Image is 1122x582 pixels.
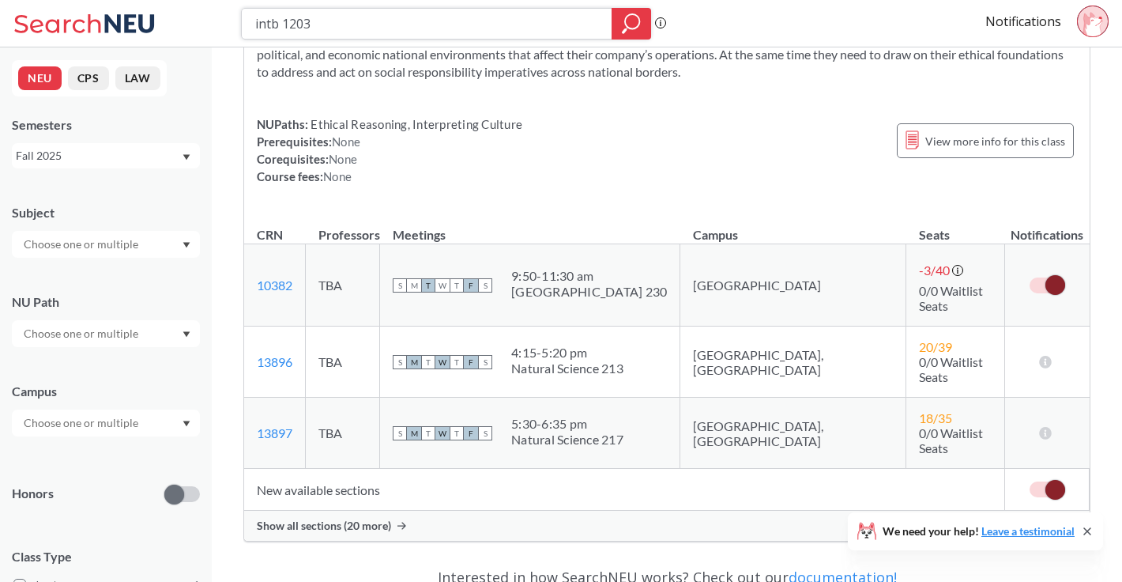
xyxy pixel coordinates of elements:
[407,278,421,293] span: M
[257,519,391,533] span: Show all sections (20 more)
[12,143,200,168] div: Fall 2025Dropdown arrow
[183,331,190,338] svg: Dropdown arrow
[257,425,292,440] a: 13897
[115,66,160,90] button: LAW
[981,524,1075,538] a: Leave a testimonial
[183,242,190,248] svg: Dropdown arrow
[183,421,190,427] svg: Dropdown arrow
[12,231,200,258] div: Dropdown arrow
[244,511,1090,541] div: Show all sections (20 more)
[511,361,623,376] div: Natural Science 213
[919,410,952,425] span: 18 / 35
[257,28,1077,81] section: Introduces the student to forces and issues confronted in our era of rapid globalization. Manager...
[478,426,492,440] span: S
[254,10,601,37] input: Class, professor, course number, "phrase"
[244,469,1005,511] td: New available sections
[12,410,200,436] div: Dropdown arrow
[464,278,478,293] span: F
[12,320,200,347] div: Dropdown arrow
[511,432,623,448] div: Natural Science 217
[421,426,435,440] span: T
[332,134,360,149] span: None
[680,398,906,469] td: [GEOGRAPHIC_DATA], [GEOGRAPHIC_DATA]
[450,278,464,293] span: T
[511,345,623,361] div: 4:15 - 5:20 pm
[407,355,421,369] span: M
[622,13,641,35] svg: magnifying glass
[257,226,283,244] div: CRN
[323,169,352,183] span: None
[308,117,522,131] span: Ethical Reasoning, Interpreting Culture
[306,398,380,469] td: TBA
[306,244,380,327] td: TBA
[12,548,200,565] span: Class Type
[393,355,407,369] span: S
[985,13,1061,30] a: Notifications
[478,355,492,369] span: S
[680,210,906,244] th: Campus
[306,210,380,244] th: Professors
[421,355,435,369] span: T
[925,131,1065,151] span: View more info for this class
[393,426,407,440] span: S
[183,154,190,161] svg: Dropdown arrow
[450,355,464,369] span: T
[393,278,407,293] span: S
[464,426,478,440] span: F
[329,152,357,166] span: None
[680,327,906,398] td: [GEOGRAPHIC_DATA], [GEOGRAPHIC_DATA]
[435,278,450,293] span: W
[12,383,200,400] div: Campus
[16,235,149,254] input: Choose one or multiple
[12,293,200,311] div: NU Path
[257,278,292,293] a: 10382
[306,327,380,398] td: TBA
[12,116,200,134] div: Semesters
[257,354,292,369] a: 13896
[435,355,450,369] span: W
[257,115,522,185] div: NUPaths: Prerequisites: Corequisites: Course fees:
[68,66,109,90] button: CPS
[511,284,667,300] div: [GEOGRAPHIC_DATA] 230
[919,283,983,313] span: 0/0 Waitlist Seats
[919,354,983,384] span: 0/0 Waitlist Seats
[906,210,1005,244] th: Seats
[883,526,1075,537] span: We need your help!
[18,66,62,90] button: NEU
[421,278,435,293] span: T
[12,485,54,503] p: Honors
[612,8,651,40] div: magnifying glass
[435,426,450,440] span: W
[407,426,421,440] span: M
[380,210,680,244] th: Meetings
[16,147,181,164] div: Fall 2025
[1005,210,1090,244] th: Notifications
[12,204,200,221] div: Subject
[680,244,906,327] td: [GEOGRAPHIC_DATA]
[16,324,149,343] input: Choose one or multiple
[450,426,464,440] span: T
[16,414,149,433] input: Choose one or multiple
[919,425,983,455] span: 0/0 Waitlist Seats
[478,278,492,293] span: S
[919,339,952,354] span: 20 / 39
[511,416,623,432] div: 5:30 - 6:35 pm
[511,268,667,284] div: 9:50 - 11:30 am
[464,355,478,369] span: F
[919,263,950,278] span: -3 / 40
